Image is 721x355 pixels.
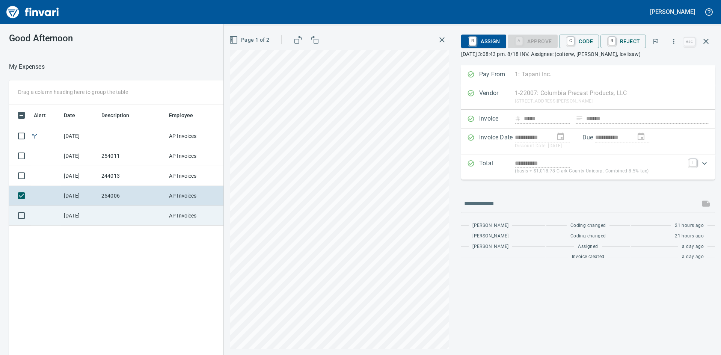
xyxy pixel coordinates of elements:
td: [DATE] [61,166,98,186]
span: a day ago [682,253,704,261]
span: Alert [34,111,56,120]
p: (basis + $1,018.78 Clark County Unicorp. Combined 8.5% tax) [515,168,685,175]
a: esc [684,38,695,46]
span: Employee [169,111,203,120]
nav: breadcrumb [9,62,45,71]
span: Split transaction [31,133,39,138]
button: RAssign [461,35,506,48]
td: 254006 [98,186,166,206]
span: Date [64,111,85,120]
span: Page 1 of 2 [231,35,269,45]
td: [DATE] [61,146,98,166]
span: Assigned [578,243,598,251]
td: AP Invoices [166,206,222,226]
td: AP Invoices [166,186,222,206]
button: CCode [559,35,599,48]
span: Invoice created [572,253,605,261]
p: Total [479,159,515,175]
span: [PERSON_NAME] [472,222,508,230]
button: RReject [600,35,646,48]
td: AP Invoices [166,146,222,166]
button: Flag [647,33,664,50]
td: [DATE] [61,126,98,146]
td: 254011 [98,146,166,166]
span: Code [565,35,593,48]
span: [PERSON_NAME] [472,243,508,251]
a: R [469,37,476,45]
button: Page 1 of 2 [228,33,272,47]
td: 244013 [98,166,166,186]
a: R [608,37,615,45]
span: Employee [169,111,193,120]
button: [PERSON_NAME] [648,6,697,18]
a: T [689,159,697,166]
span: Description [101,111,139,120]
span: This records your message into the invoice and notifies anyone mentioned [697,195,715,213]
span: 21 hours ago [675,233,704,240]
button: More [665,33,682,50]
span: Reject [606,35,640,48]
span: a day ago [682,243,704,251]
h5: [PERSON_NAME] [650,8,695,16]
td: [DATE] [61,206,98,226]
p: Drag a column heading here to group the table [18,88,128,96]
span: Alert [34,111,46,120]
span: 21 hours ago [675,222,704,230]
h3: Good Afternoon [9,33,169,44]
div: Expand [461,154,715,180]
p: [DATE] 3:08:43 pm. 8/18 INV. Assignee: (colterw, [PERSON_NAME], loviisaw) [461,50,715,58]
span: Description [101,111,130,120]
div: Coding Required [508,38,558,44]
td: [DATE] [61,186,98,206]
td: AP Invoices [166,126,222,146]
span: Date [64,111,75,120]
td: AP Invoices [166,166,222,186]
span: Coding changed [570,222,606,230]
span: Assign [467,35,500,48]
span: [PERSON_NAME] [472,233,508,240]
span: Coding changed [570,233,606,240]
img: Finvari [5,3,61,21]
p: My Expenses [9,62,45,71]
a: C [567,37,574,45]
